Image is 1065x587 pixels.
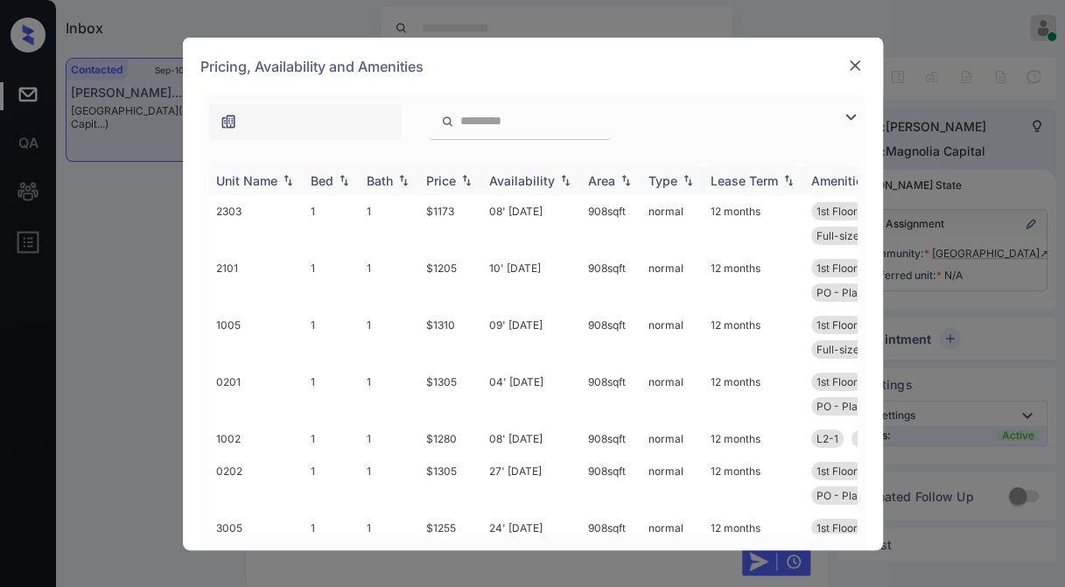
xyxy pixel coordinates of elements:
td: 908 sqft [581,455,641,512]
td: $1310 [419,309,482,366]
img: sorting [617,174,634,186]
td: 1 [304,512,360,569]
td: $1280 [419,423,482,455]
td: 12 months [704,455,804,512]
td: normal [641,309,704,366]
td: $1255 [419,512,482,569]
img: icon-zuma [441,114,454,129]
td: 04' [DATE] [482,366,581,423]
td: normal [641,455,704,512]
td: 908 sqft [581,252,641,309]
td: 10' [DATE] [482,252,581,309]
td: 24' [DATE] [482,512,581,569]
td: 1005 [209,309,304,366]
td: normal [641,423,704,455]
span: 1st Floor [816,205,858,218]
img: sorting [279,174,297,186]
td: 2303 [209,195,304,252]
td: 1 [360,252,419,309]
td: 1 [360,195,419,252]
td: 09' [DATE] [482,309,581,366]
td: 2101 [209,252,304,309]
span: Full-size washe... [816,343,902,356]
img: icon-zuma [840,107,861,128]
td: 12 months [704,366,804,423]
td: 908 sqft [581,423,641,455]
img: sorting [395,174,412,186]
td: 12 months [704,195,804,252]
div: Lease Term [711,173,778,188]
td: 908 sqft [581,366,641,423]
span: PO - Plank (All... [816,400,896,413]
td: 1 [304,195,360,252]
td: 27' [DATE] [482,455,581,512]
td: 1 [360,423,419,455]
td: 908 sqft [581,512,641,569]
td: normal [641,252,704,309]
div: Unit Name [216,173,277,188]
div: Price [426,173,456,188]
div: Pricing, Availability and Amenities [183,38,883,95]
td: 1 [360,366,419,423]
span: 1st Floor [816,521,858,535]
td: $1173 [419,195,482,252]
td: 1 [360,455,419,512]
img: sorting [679,174,697,186]
td: normal [641,195,704,252]
div: Amenities [811,173,870,188]
td: 3005 [209,512,304,569]
td: 1 [304,252,360,309]
div: Bath [367,173,393,188]
td: 12 months [704,252,804,309]
td: 1 [304,455,360,512]
td: 12 months [704,512,804,569]
td: 1 [304,309,360,366]
span: Full-size washe... [816,229,902,242]
img: sorting [780,174,797,186]
span: L2-1 [816,432,838,445]
span: PO - Plank (All... [816,286,896,299]
img: sorting [557,174,574,186]
td: $1305 [419,366,482,423]
div: Type [648,173,677,188]
span: 1st Floor [816,318,858,332]
td: 0201 [209,366,304,423]
td: 08' [DATE] [482,195,581,252]
td: 08' [DATE] [482,423,581,455]
td: 1002 [209,423,304,455]
img: close [846,57,864,74]
td: $1305 [419,455,482,512]
img: icon-zuma [220,113,237,130]
span: 1st Floor [816,375,858,388]
td: 908 sqft [581,195,641,252]
td: 12 months [704,423,804,455]
td: 0202 [209,455,304,512]
span: PO - Plank (All... [816,489,896,502]
div: Availability [489,173,555,188]
span: 1st Floor [816,465,858,478]
td: 1 [360,309,419,366]
td: 1 [304,366,360,423]
img: sorting [335,174,353,186]
span: 1st Floor [816,262,858,275]
td: 12 months [704,309,804,366]
div: Bed [311,173,333,188]
td: $1205 [419,252,482,309]
td: 908 sqft [581,309,641,366]
td: 1 [304,423,360,455]
td: normal [641,512,704,569]
td: 1 [360,512,419,569]
img: sorting [458,174,475,186]
td: normal [641,366,704,423]
div: Area [588,173,615,188]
